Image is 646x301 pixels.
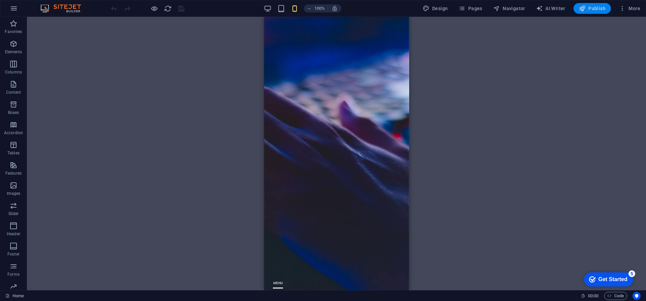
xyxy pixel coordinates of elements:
[7,191,21,196] p: Images
[50,1,57,8] div: 5
[573,3,611,14] button: Publish
[20,7,49,13] div: Get Started
[633,292,641,300] button: Usercentrics
[5,292,24,300] a: Click to cancel selection. Double-click to open Pages
[164,4,172,12] button: reload
[5,29,22,34] p: Favorites
[304,4,328,12] button: 100%
[5,69,22,75] p: Columns
[7,231,20,237] p: Header
[7,251,20,257] p: Footer
[493,5,525,12] span: Navigator
[588,292,598,300] span: 00 00
[164,5,172,12] i: Reload page
[39,4,89,12] img: Editor Logo
[4,130,23,136] p: Accordion
[458,5,482,12] span: Pages
[5,171,22,176] p: Features
[150,4,158,12] button: Click here to leave preview mode and continue editing
[6,90,21,95] p: Content
[456,3,485,14] button: Pages
[619,5,640,12] span: More
[533,3,568,14] button: AI Writer
[5,3,55,18] div: Get Started 5 items remaining, 0% complete
[616,3,643,14] button: More
[581,292,599,300] h6: Session time
[7,150,20,156] p: Tables
[8,110,19,115] p: Boxes
[536,5,565,12] span: AI Writer
[490,3,528,14] button: Navigator
[607,292,624,300] span: Code
[314,4,325,12] h6: 100%
[604,292,627,300] button: Code
[420,3,451,14] button: Design
[423,5,448,12] span: Design
[7,272,20,277] p: Forms
[5,49,22,55] p: Elements
[8,211,19,216] p: Slider
[579,5,606,12] span: Publish
[593,293,594,298] span: :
